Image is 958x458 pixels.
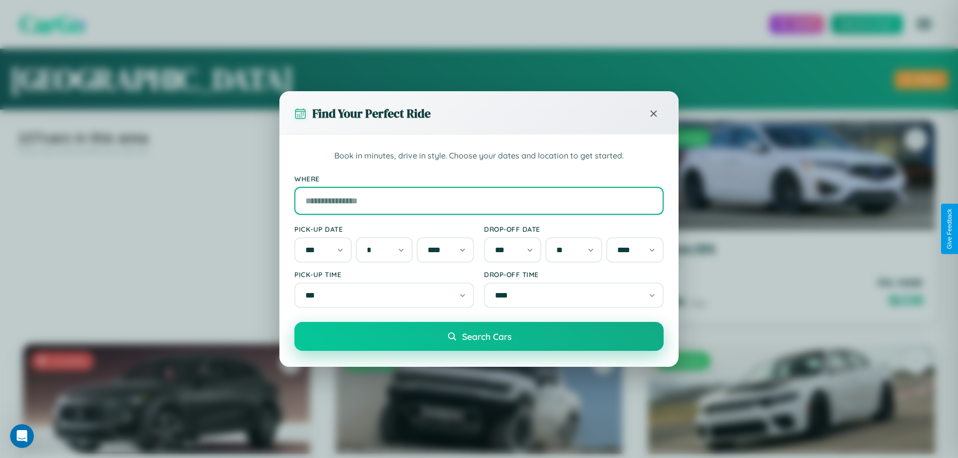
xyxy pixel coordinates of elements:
[312,105,431,122] h3: Find Your Perfect Ride
[484,225,664,233] label: Drop-off Date
[294,150,664,162] p: Book in minutes, drive in style. Choose your dates and location to get started.
[294,270,474,279] label: Pick-up Time
[294,225,474,233] label: Pick-up Date
[462,331,511,342] span: Search Cars
[294,174,664,183] label: Where
[484,270,664,279] label: Drop-off Time
[294,322,664,351] button: Search Cars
